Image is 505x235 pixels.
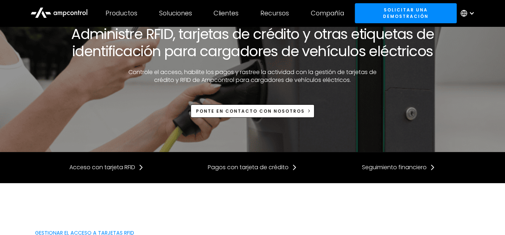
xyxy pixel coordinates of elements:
[311,9,344,17] div: Compañía
[71,24,434,61] font: Administre RFID, tarjetas de crédito y otras etiquetas de identificación para cargadores de vehíc...
[159,9,192,17] div: Soluciones
[69,163,135,171] font: Acceso con tarjeta RFID
[69,163,144,171] a: Acceso con tarjeta RFID
[214,9,239,17] div: Clientes
[191,104,315,118] a: Ponte en contacto con nosotros
[362,163,435,171] a: Seguimiento financiero
[311,9,344,18] font: Compañía
[208,163,297,171] a: Pagos con tarjeta de crédito
[383,7,428,19] font: Solicitar una demostración
[260,9,289,17] div: Recursos
[128,68,377,84] font: Controle el acceso, habilite los pagos y rastree la actividad con la gestión de tarjetas de crédi...
[214,9,239,18] font: Clientes
[196,108,305,114] font: Ponte en contacto con nosotros
[208,163,289,171] font: Pagos con tarjeta de crédito
[260,9,289,18] font: Recursos
[355,3,457,23] a: Solicitar una demostración
[106,9,137,18] font: Productos
[106,9,137,17] div: Productos
[159,9,192,18] font: Soluciones
[362,163,427,171] font: Seguimiento financiero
